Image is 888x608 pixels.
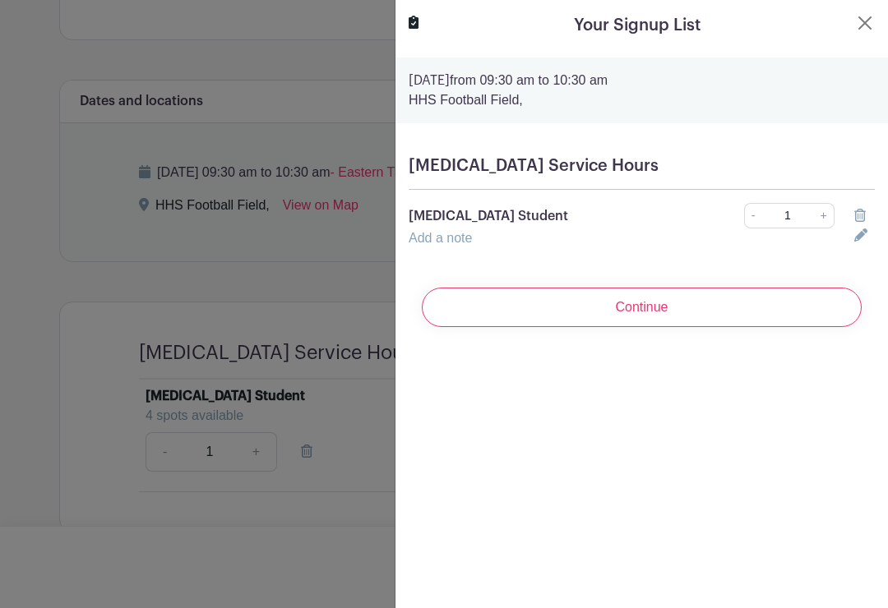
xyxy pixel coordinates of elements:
[409,71,875,90] p: from 09:30 am to 10:30 am
[855,13,875,33] button: Close
[422,288,862,327] input: Continue
[574,13,701,38] h5: Your Signup List
[409,231,472,245] a: Add a note
[744,203,762,228] a: -
[814,203,835,228] a: +
[409,156,875,176] h5: [MEDICAL_DATA] Service Hours
[409,90,875,110] p: HHS Football Field,
[409,206,673,226] p: [MEDICAL_DATA] Student
[409,74,450,87] strong: [DATE]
